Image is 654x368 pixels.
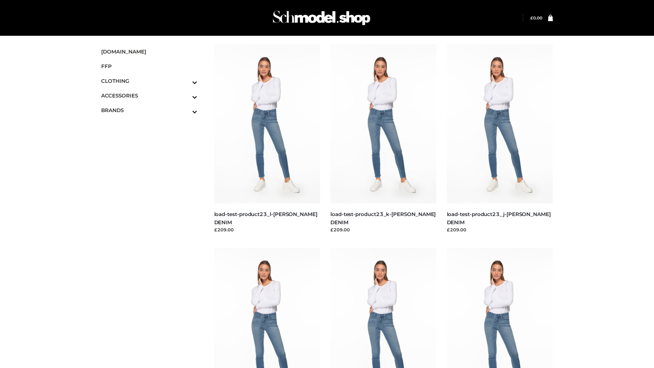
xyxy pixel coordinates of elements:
button: Toggle Submenu [173,88,197,103]
button: Toggle Submenu [173,103,197,118]
a: load-test-product23_l-[PERSON_NAME] DENIM [214,211,317,225]
div: £209.00 [330,226,437,233]
span: [DOMAIN_NAME] [101,48,197,56]
a: ACCESSORIESToggle Submenu [101,88,197,103]
a: FFP [101,59,197,74]
span: £ [530,15,533,20]
span: BRANDS [101,106,197,114]
a: [DOMAIN_NAME] [101,44,197,59]
button: Toggle Submenu [173,74,197,88]
span: CLOTHING [101,77,197,85]
span: FFP [101,62,197,70]
bdi: 0.00 [530,15,542,20]
a: load-test-product23_j-[PERSON_NAME] DENIM [447,211,551,225]
div: £209.00 [447,226,553,233]
span: ACCESSORIES [101,92,197,99]
a: BRANDSToggle Submenu [101,103,197,118]
div: £209.00 [214,226,321,233]
a: CLOTHINGToggle Submenu [101,74,197,88]
img: Schmodel Admin 964 [270,4,373,31]
a: £0.00 [530,15,542,20]
a: load-test-product23_k-[PERSON_NAME] DENIM [330,211,436,225]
